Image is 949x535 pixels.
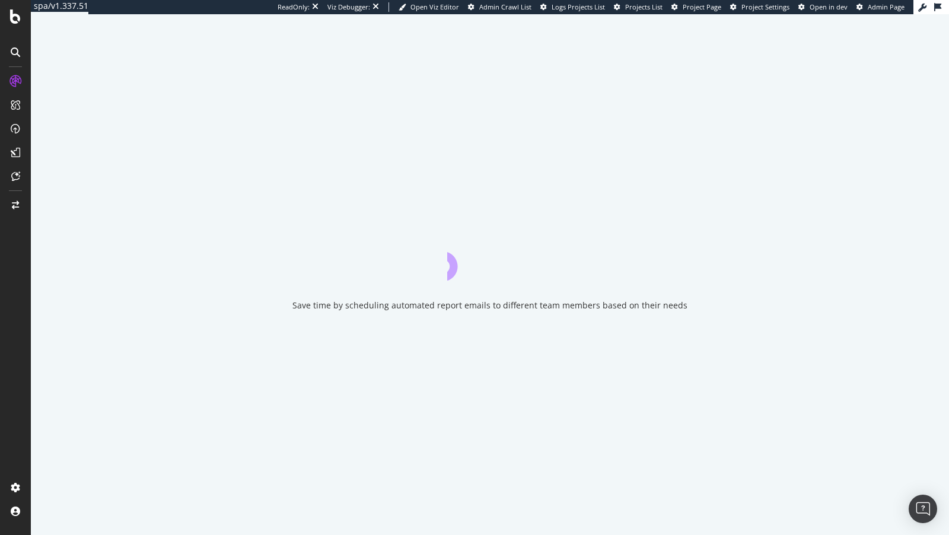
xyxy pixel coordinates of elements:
span: Project Page [683,2,721,11]
div: ReadOnly: [278,2,310,12]
span: Open Viz Editor [410,2,459,11]
div: animation [447,238,533,281]
span: Projects List [625,2,663,11]
span: Admin Crawl List [479,2,531,11]
a: Open Viz Editor [399,2,459,12]
a: Admin Crawl List [468,2,531,12]
span: Logs Projects List [552,2,605,11]
span: Admin Page [868,2,905,11]
a: Admin Page [856,2,905,12]
span: Project Settings [741,2,789,11]
div: Open Intercom Messenger [909,495,937,523]
span: Open in dev [810,2,848,11]
a: Logs Projects List [540,2,605,12]
a: Project Settings [730,2,789,12]
div: Viz Debugger: [327,2,370,12]
a: Projects List [614,2,663,12]
a: Open in dev [798,2,848,12]
a: Project Page [671,2,721,12]
div: Save time by scheduling automated report emails to different team members based on their needs [292,300,687,311]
